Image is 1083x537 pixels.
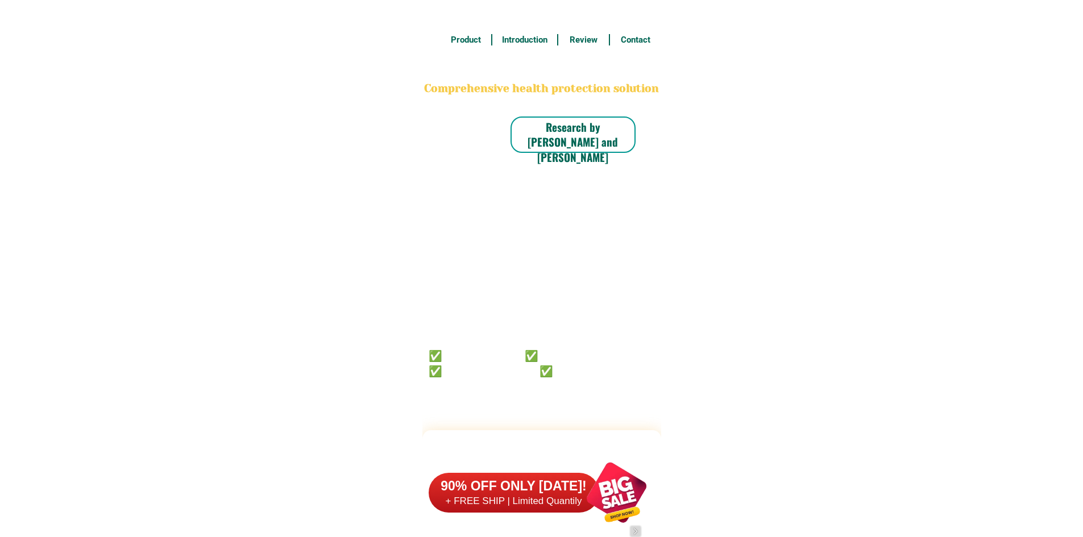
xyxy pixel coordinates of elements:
h6: ✅ 𝙰𝚗𝚝𝚒 𝙲𝚊𝚗𝚌𝚎𝚛 ✅ 𝙰𝚗𝚝𝚒 𝚂𝚝𝚛𝚘𝚔𝚎 ✅ 𝙰𝚗𝚝𝚒 𝙳𝚒𝚊𝚋𝚎𝚝𝚒𝚌 ✅ 𝙳𝚒𝚊𝚋𝚎𝚝𝚎𝚜 [429,347,623,377]
h6: Review [565,34,603,47]
h6: Product [446,34,485,47]
h2: Comprehensive health protection solution [422,81,661,97]
h2: BONA VITA COFFEE [422,55,661,81]
h6: Introduction [498,34,551,47]
h6: 90% OFF ONLY [DATE]! [429,478,599,495]
h3: FREE SHIPPING NATIONWIDE [422,6,661,23]
h6: + FREE SHIP | Limited Quantily [429,495,599,507]
h2: FAKE VS ORIGINAL [422,439,661,469]
h6: Research by [PERSON_NAME] and [PERSON_NAME] [511,119,636,165]
h6: Contact [616,34,655,47]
